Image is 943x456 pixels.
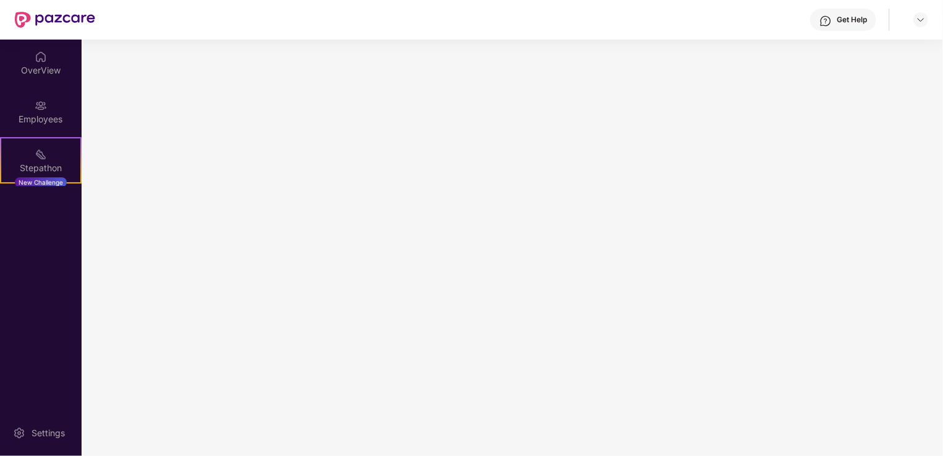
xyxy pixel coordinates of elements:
div: Get Help [837,15,867,25]
img: svg+xml;base64,PHN2ZyBpZD0iSG9tZSIgeG1sbnM9Imh0dHA6Ly93d3cudzMub3JnLzIwMDAvc3ZnIiB3aWR0aD0iMjAiIG... [35,51,47,63]
div: New Challenge [15,177,67,187]
img: svg+xml;base64,PHN2ZyBpZD0iU2V0dGluZy0yMHgyMCIgeG1sbnM9Imh0dHA6Ly93d3cudzMub3JnLzIwMDAvc3ZnIiB3aW... [13,427,25,439]
img: svg+xml;base64,PHN2ZyBpZD0iRHJvcGRvd24tMzJ4MzIiIHhtbG5zPSJodHRwOi8vd3d3LnczLm9yZy8yMDAwL3N2ZyIgd2... [916,15,926,25]
div: Settings [28,427,69,439]
img: svg+xml;base64,PHN2ZyB4bWxucz0iaHR0cDovL3d3dy53My5vcmcvMjAwMC9zdmciIHdpZHRoPSIyMSIgaGVpZ2h0PSIyMC... [35,148,47,161]
img: svg+xml;base64,PHN2ZyBpZD0iRW1wbG95ZWVzIiB4bWxucz0iaHR0cDovL3d3dy53My5vcmcvMjAwMC9zdmciIHdpZHRoPS... [35,99,47,112]
img: svg+xml;base64,PHN2ZyBpZD0iSGVscC0zMngzMiIgeG1sbnM9Imh0dHA6Ly93d3cudzMub3JnLzIwMDAvc3ZnIiB3aWR0aD... [819,15,832,27]
img: New Pazcare Logo [15,12,95,28]
div: Stepathon [1,162,80,174]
